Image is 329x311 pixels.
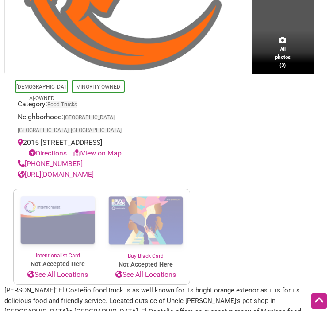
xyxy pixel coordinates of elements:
a: Intentionalist Card [14,189,102,260]
div: Neighborhood: [18,112,186,137]
a: See All Locations [102,269,190,280]
a: See All Locations [14,269,102,280]
span: Not Accepted Here [102,260,190,270]
img: Buy Black Card [102,189,190,252]
span: Not Accepted Here [14,260,102,269]
span: All photos (3) [275,46,291,70]
a: Minority-Owned [76,84,120,90]
div: Scroll Back to Top [311,293,327,309]
a: [URL][DOMAIN_NAME] [18,170,94,179]
img: Intentionalist Card [14,189,102,252]
div: Category: [18,99,186,112]
a: Directions [29,149,67,157]
a: [DEMOGRAPHIC_DATA]-Owned [16,84,67,101]
a: [PHONE_NUMBER] [18,159,83,168]
span: [GEOGRAPHIC_DATA], [GEOGRAPHIC_DATA] [18,128,122,133]
a: View on Map [73,149,122,157]
a: Food Trucks [47,101,77,108]
span: [GEOGRAPHIC_DATA] [64,115,115,120]
div: 2015 [STREET_ADDRESS] [18,137,186,159]
a: Buy Black Card [102,189,190,260]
